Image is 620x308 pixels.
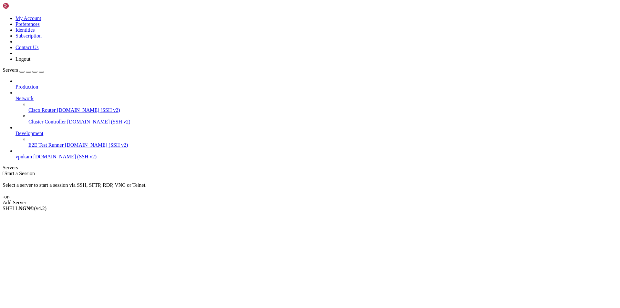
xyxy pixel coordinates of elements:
[28,107,56,113] span: Cisco Router
[15,125,617,148] li: Development
[15,96,617,101] a: Network
[28,101,617,113] li: Cisco Router [DOMAIN_NAME] (SSH v2)
[5,171,35,176] span: Start a Session
[28,113,617,125] li: Cluster Controller [DOMAIN_NAME] (SSH v2)
[15,154,617,160] a: vpnkam [DOMAIN_NAME] (SSH v2)
[15,21,40,27] a: Preferences
[34,206,47,211] span: 4.2.0
[15,148,617,160] li: vpnkam [DOMAIN_NAME] (SSH v2)
[15,56,30,62] a: Logout
[15,78,617,90] li: Production
[28,142,617,148] a: E2E Test Runner [DOMAIN_NAME] (SSH v2)
[28,119,617,125] a: Cluster Controller [DOMAIN_NAME] (SSH v2)
[28,107,617,113] a: Cisco Router [DOMAIN_NAME] (SSH v2)
[3,176,617,200] div: Select a server to start a session via SSH, SFTP, RDP, VNC or Telnet. -or-
[15,33,42,38] a: Subscription
[57,107,120,113] span: [DOMAIN_NAME] (SSH v2)
[19,206,30,211] b: NGN
[3,67,44,73] a: Servers
[15,90,617,125] li: Network
[15,84,617,90] a: Production
[15,96,34,101] span: Network
[28,142,64,148] span: E2E Test Runner
[3,206,46,211] span: SHELL ©
[65,142,128,148] span: [DOMAIN_NAME] (SSH v2)
[3,67,18,73] span: Servers
[15,45,39,50] a: Contact Us
[15,131,43,136] span: Development
[15,131,617,136] a: Development
[34,154,97,159] span: [DOMAIN_NAME] (SSH v2)
[3,3,40,9] img: Shellngn
[67,119,130,124] span: [DOMAIN_NAME] (SSH v2)
[15,84,38,90] span: Production
[3,200,617,206] div: Add Server
[15,154,32,159] span: vpnkam
[3,171,5,176] span: 
[15,16,41,21] a: My Account
[28,119,66,124] span: Cluster Controller
[3,165,617,171] div: Servers
[15,27,35,33] a: Identities
[28,136,617,148] li: E2E Test Runner [DOMAIN_NAME] (SSH v2)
